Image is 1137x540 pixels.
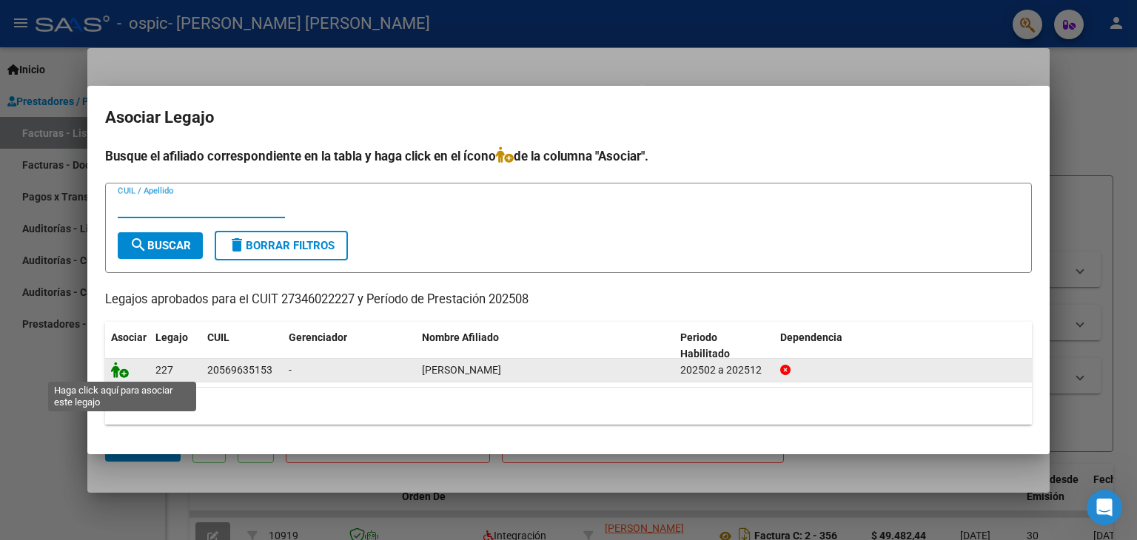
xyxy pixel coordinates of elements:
span: Dependencia [780,331,842,343]
span: Gerenciador [289,331,347,343]
h2: Asociar Legajo [105,104,1032,132]
span: 227 [155,364,173,376]
h4: Busque el afiliado correspondiente en la tabla y haga click en el ícono de la columna "Asociar". [105,146,1032,166]
span: Legajo [155,331,188,343]
span: Asociar [111,331,147,343]
div: 1 registros [105,388,1032,425]
mat-icon: delete [228,236,246,254]
span: CUIL [207,331,229,343]
datatable-header-cell: Asociar [105,322,150,371]
button: Borrar Filtros [215,231,348,260]
span: Borrar Filtros [228,239,335,252]
span: Periodo Habilitado [680,331,730,360]
datatable-header-cell: Periodo Habilitado [674,322,774,371]
div: 20569635153 [207,362,272,379]
span: FIGUEROA MEDINA MATEO [422,364,501,376]
span: Nombre Afiliado [422,331,499,343]
datatable-header-cell: CUIL [201,322,283,371]
span: - [289,364,292,376]
button: Buscar [118,232,203,259]
datatable-header-cell: Gerenciador [283,322,416,371]
p: Legajos aprobados para el CUIT 27346022227 y Período de Prestación 202508 [105,291,1032,309]
datatable-header-cell: Dependencia [774,322,1033,371]
datatable-header-cell: Legajo [150,322,201,371]
datatable-header-cell: Nombre Afiliado [416,322,674,371]
span: Buscar [130,239,191,252]
iframe: Intercom live chat [1087,490,1122,525]
mat-icon: search [130,236,147,254]
div: 202502 a 202512 [680,362,768,379]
